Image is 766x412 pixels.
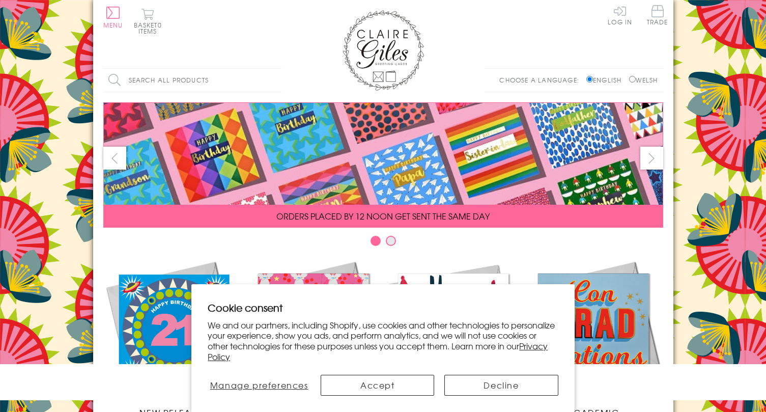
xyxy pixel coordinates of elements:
input: Search [271,69,281,92]
span: Manage preferences [210,379,308,391]
button: Menu [103,7,123,28]
button: Basket0 items [134,8,162,34]
input: Welsh [629,76,636,83]
span: Trade [647,5,668,25]
p: Choose a language: [499,75,584,85]
a: Trade [647,5,668,27]
input: Search all products [103,69,281,92]
button: Decline [444,375,558,396]
button: Carousel Page 1 (Current Slide) [371,236,381,246]
h2: Cookie consent [208,300,558,315]
p: We and our partners, including Shopify, use cookies and other technologies to personalize your ex... [208,320,558,362]
button: Accept [321,375,434,396]
button: prev [103,147,126,170]
a: Log In [608,5,632,25]
button: Manage preferences [208,375,310,396]
button: next [640,147,663,170]
span: Menu [103,20,123,30]
img: Claire Giles Greetings Cards [343,10,424,91]
span: ORDERS PLACED BY 12 NOON GET SENT THE SAME DAY [276,210,490,222]
span: 0 items [138,20,162,36]
div: Carousel Pagination [103,235,663,251]
button: Carousel Page 2 [386,236,396,246]
input: English [586,76,593,83]
label: English [586,75,627,85]
a: Privacy Policy [208,340,548,363]
label: Welsh [629,75,658,85]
